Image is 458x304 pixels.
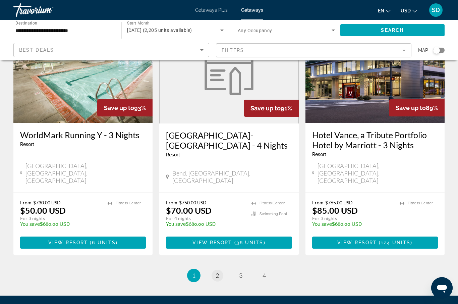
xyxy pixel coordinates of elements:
span: USD [401,8,411,13]
span: en [378,8,384,13]
span: 6 units [92,240,116,245]
span: 4 [263,272,266,279]
span: $730.00 USD [33,200,61,205]
span: Save up to [396,104,426,111]
span: Bend, [GEOGRAPHIC_DATA], [GEOGRAPHIC_DATA] [172,169,292,184]
img: week.svg [201,45,257,95]
span: Fitness Center [408,201,433,205]
mat-select: Sort by [19,46,204,54]
span: Fitness Center [116,201,141,205]
p: $85.00 USD [312,205,358,215]
span: You save [20,221,40,227]
button: View Resort(124 units) [312,237,438,249]
span: View Resort [337,240,377,245]
button: View Resort(6 units) [20,237,146,249]
img: RU29E01X.jpg [305,16,445,123]
span: 124 units [381,240,410,245]
span: $750.00 USD [179,200,207,205]
span: [GEOGRAPHIC_DATA], [GEOGRAPHIC_DATA], [GEOGRAPHIC_DATA] [25,162,146,184]
button: Change currency [401,6,417,15]
p: $70.00 USD [166,205,212,215]
span: $765.00 USD [325,200,353,205]
div: 89% [389,99,445,116]
a: WorldMark Running Y - 3 Nights [20,130,146,140]
p: For 4 nights [166,215,244,221]
span: ( ) [88,240,118,245]
span: ( ) [232,240,265,245]
p: $680.00 USD [312,221,393,227]
button: User Menu [427,3,445,17]
button: Change language [378,6,391,15]
a: Getaways [241,7,263,13]
span: Fitness Center [260,201,285,205]
span: [GEOGRAPHIC_DATA], [GEOGRAPHIC_DATA], [GEOGRAPHIC_DATA] [318,162,438,184]
span: ( ) [377,240,412,245]
nav: Pagination [13,269,445,282]
button: Filter [216,43,412,58]
span: Any Occupancy [238,28,272,33]
button: View Resort(36 units) [166,237,292,249]
span: From [312,200,324,205]
span: You save [166,221,186,227]
span: Resort [20,142,34,147]
p: $680.00 USD [20,221,101,227]
span: Save up to [104,104,134,111]
span: Search [381,28,404,33]
span: Start Month [127,21,150,26]
div: 91% [244,100,299,117]
span: View Resort [48,240,88,245]
span: 3 [239,272,242,279]
img: 4324O01X.jpg [13,16,153,123]
a: Hotel Vance, a Tribute Portfolio Hotel by Marriott - 3 Nights [312,130,438,150]
p: For 3 nights [312,215,393,221]
span: Best Deals [19,47,54,53]
p: $50.00 USD [20,205,66,215]
a: [GEOGRAPHIC_DATA]-[GEOGRAPHIC_DATA] - 4 Nights [166,130,292,150]
a: Travorium [13,1,80,19]
p: For 3 nights [20,215,101,221]
iframe: Button to launch messaging window [431,277,453,299]
span: Map [418,46,428,55]
span: 36 units [236,240,264,245]
span: Resort [312,152,326,157]
span: 2 [216,272,219,279]
span: [DATE] (2,205 units available) [127,28,192,33]
span: 1 [192,272,195,279]
button: Search [340,24,445,36]
span: From [166,200,177,205]
span: SD [432,7,440,13]
div: 93% [97,99,153,116]
span: From [20,200,32,205]
span: Destination [15,20,37,25]
span: Resort [166,152,180,157]
p: $680.00 USD [166,221,244,227]
span: Save up to [250,105,281,112]
span: View Resort [192,240,232,245]
span: Swimming Pool [260,212,287,216]
a: Getaways Plus [195,7,228,13]
span: You save [312,221,332,227]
